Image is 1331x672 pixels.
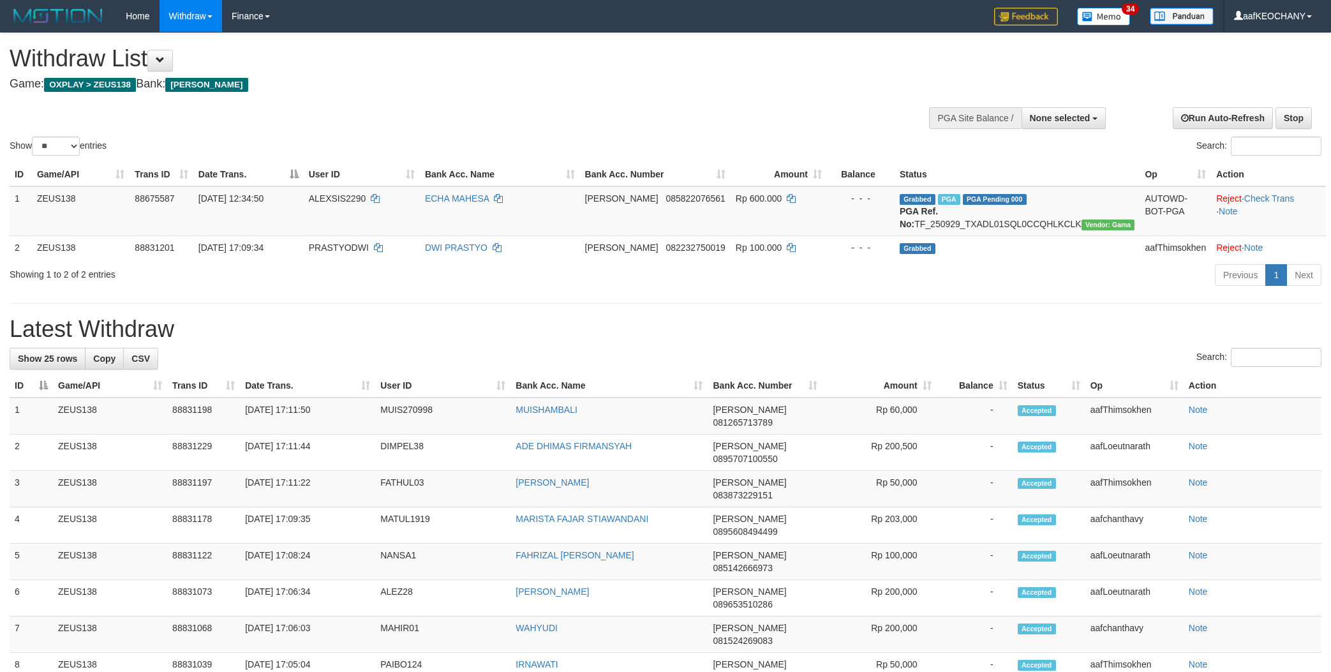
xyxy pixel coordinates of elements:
[994,8,1058,26] img: Feedback.jpg
[1231,137,1321,156] input: Search:
[1189,514,1208,524] a: Note
[240,435,375,471] td: [DATE] 17:11:44
[1189,586,1208,597] a: Note
[1018,660,1056,671] span: Accepted
[10,78,875,91] h4: Game: Bank:
[131,354,150,364] span: CSV
[713,563,772,573] span: Copy 085142666973 to clipboard
[1189,550,1208,560] a: Note
[708,374,822,398] th: Bank Acc. Number: activate to sort column ascending
[167,544,240,580] td: 88831122
[309,193,366,204] span: ALEXSIS2290
[167,435,240,471] td: 88831229
[10,471,53,507] td: 3
[516,586,589,597] a: [PERSON_NAME]
[516,550,634,560] a: FAHRIZAL [PERSON_NAME]
[822,435,937,471] td: Rp 200,500
[1018,514,1056,525] span: Accepted
[516,623,558,633] a: WAHYUDI
[713,659,786,669] span: [PERSON_NAME]
[53,471,167,507] td: ZEUS138
[425,193,489,204] a: ECHA MAHESA
[10,46,875,71] h1: Withdraw List
[713,454,777,464] span: Copy 0895707100550 to clipboard
[822,398,937,435] td: Rp 60,000
[736,243,782,253] span: Rp 100.000
[53,544,167,580] td: ZEUS138
[1077,8,1131,26] img: Button%20Memo.svg
[53,374,167,398] th: Game/API: activate to sort column ascending
[10,163,32,186] th: ID
[53,398,167,435] td: ZEUS138
[53,580,167,616] td: ZEUS138
[1018,587,1056,598] span: Accepted
[10,137,107,156] label: Show entries
[937,398,1013,435] td: -
[10,263,545,281] div: Showing 1 to 2 of 2 entries
[713,477,786,488] span: [PERSON_NAME]
[895,163,1140,186] th: Status
[937,544,1013,580] td: -
[1150,8,1214,25] img: panduan.png
[18,354,77,364] span: Show 25 rows
[1219,206,1238,216] a: Note
[713,550,786,560] span: [PERSON_NAME]
[1085,616,1184,653] td: aafchanthavy
[1275,107,1312,129] a: Stop
[516,477,589,488] a: [PERSON_NAME]
[963,194,1027,205] span: PGA Pending
[713,526,777,537] span: Copy 0895608494499 to clipboard
[44,78,136,92] span: OXPLAY > ZEUS138
[1196,137,1321,156] label: Search:
[832,192,889,205] div: - - -
[240,580,375,616] td: [DATE] 17:06:34
[736,193,782,204] span: Rp 600.000
[1216,243,1242,253] a: Reject
[713,490,772,500] span: Copy 083873229151 to clipboard
[1022,107,1106,129] button: None selected
[938,194,960,205] span: Marked by aafpengsreynich
[822,374,937,398] th: Amount: activate to sort column ascending
[198,193,264,204] span: [DATE] 12:34:50
[193,163,304,186] th: Date Trans.: activate to sort column descending
[937,471,1013,507] td: -
[822,616,937,653] td: Rp 200,000
[32,235,130,259] td: ZEUS138
[135,243,174,253] span: 88831201
[10,435,53,471] td: 2
[1085,435,1184,471] td: aafLoeutnarath
[375,374,510,398] th: User ID: activate to sort column ascending
[516,659,558,669] a: IRNAWATI
[822,544,937,580] td: Rp 100,000
[585,243,658,253] span: [PERSON_NAME]
[167,507,240,544] td: 88831178
[1189,405,1208,415] a: Note
[167,580,240,616] td: 88831073
[32,163,130,186] th: Game/API: activate to sort column ascending
[731,163,827,186] th: Amount: activate to sort column ascending
[822,471,937,507] td: Rp 50,000
[937,374,1013,398] th: Balance: activate to sort column ascending
[1030,113,1090,123] span: None selected
[167,374,240,398] th: Trans ID: activate to sort column ascending
[1189,623,1208,633] a: Note
[240,374,375,398] th: Date Trans.: activate to sort column ascending
[937,580,1013,616] td: -
[240,471,375,507] td: [DATE] 17:11:22
[665,193,725,204] span: Copy 085822076561 to clipboard
[1085,507,1184,544] td: aafchanthavy
[1085,471,1184,507] td: aafThimsokhen
[1211,163,1326,186] th: Action
[425,243,487,253] a: DWI PRASTYO
[1244,193,1295,204] a: Check Trans
[1140,163,1211,186] th: Op: activate to sort column ascending
[10,507,53,544] td: 4
[516,441,632,451] a: ADE DHIMAS FIRMANSYAH
[93,354,115,364] span: Copy
[713,599,772,609] span: Copy 089653510286 to clipboard
[165,78,248,92] span: [PERSON_NAME]
[900,194,935,205] span: Grabbed
[53,507,167,544] td: ZEUS138
[713,441,786,451] span: [PERSON_NAME]
[832,241,889,254] div: - - -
